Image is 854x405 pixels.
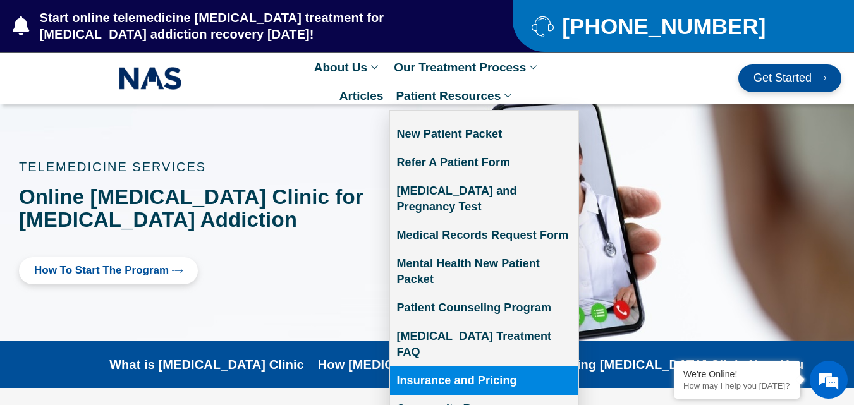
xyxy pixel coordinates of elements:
span: How to Start the program [34,265,169,277]
a: Mental Health New Patient Packet [390,250,578,294]
div: Minimize live chat window [207,6,238,37]
a: Refer A Patient Form [390,148,578,177]
p: How may I help you today? [683,381,791,390]
span: Start online telemedicine [MEDICAL_DATA] treatment for [MEDICAL_DATA] addiction recovery [DATE]! [37,9,462,42]
p: TELEMEDICINE SERVICES [19,160,390,173]
a: New Patient Packet [390,120,578,148]
a: Finding [MEDICAL_DATA] Clinic Near You [550,357,803,372]
a: Our Treatment Process [387,53,546,82]
a: Articles [333,82,390,110]
textarea: Type your message and hit 'Enter' [6,270,241,315]
a: How [MEDICAL_DATA] Clinics Work [318,357,536,372]
a: Medical Records Request Form [390,221,578,250]
a: [MEDICAL_DATA] and Pregnancy Test [390,177,578,221]
a: Start online telemedicine [MEDICAL_DATA] treatment for [MEDICAL_DATA] addiction recovery [DATE]! [13,9,462,42]
div: Navigation go back [14,65,33,84]
a: How to Start the program [19,257,198,284]
a: Patient Resources [389,82,521,110]
div: Chat with us now [85,66,231,83]
a: Insurance and Pricing [390,366,578,395]
a: [MEDICAL_DATA] Treatment FAQ [390,322,578,366]
a: What is [MEDICAL_DATA] Clinic [109,357,304,372]
img: NAS_email_signature-removebg-preview.png [119,64,182,93]
a: Get Started [738,64,841,92]
a: About Us [308,53,387,82]
div: We're Online! [683,369,791,379]
a: Patient Counseling Program [390,294,578,322]
a: [PHONE_NUMBER] [532,15,822,37]
h1: Online [MEDICAL_DATA] Clinic for [MEDICAL_DATA] Addiction [19,186,390,232]
span: [PHONE_NUMBER] [559,18,766,34]
span: Get Started [753,72,812,85]
span: We're online! [73,122,174,250]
